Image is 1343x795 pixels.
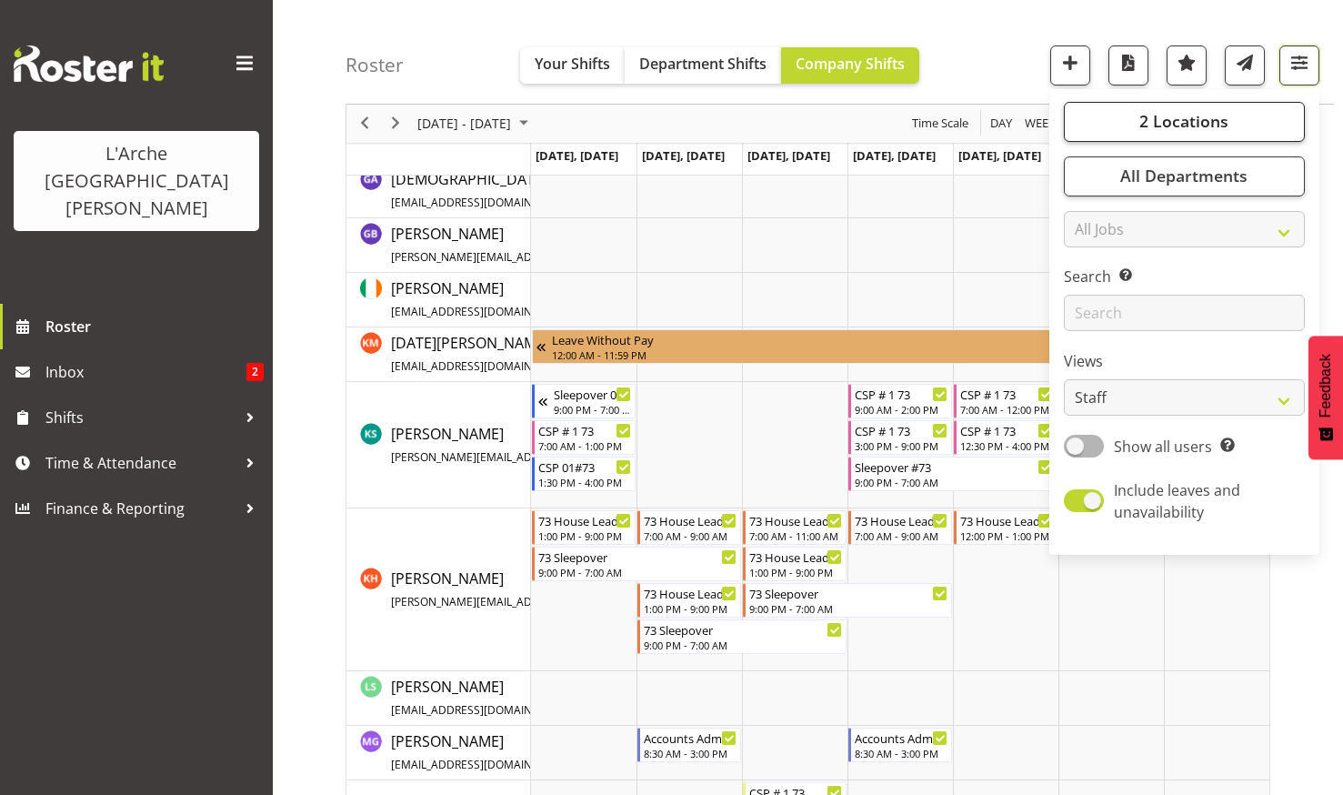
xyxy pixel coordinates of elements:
[391,568,730,611] a: [PERSON_NAME][PERSON_NAME][EMAIL_ADDRESS][DOMAIN_NAME]
[45,358,246,386] span: Inbox
[855,421,947,439] div: CSP # 1 73
[552,330,1264,348] div: Leave Without Pay
[346,382,531,508] td: Katherine Shaw resource
[391,278,730,320] span: [PERSON_NAME]
[644,511,737,529] div: 73 House Leader
[954,384,1057,418] div: Katherine Shaw"s event - CSP # 1 73 Begin From Friday, August 29, 2025 at 7:00:00 AM GMT+12:00 En...
[391,594,657,609] span: [PERSON_NAME][EMAIL_ADDRESS][DOMAIN_NAME]
[958,147,1041,164] span: [DATE], [DATE]
[536,147,618,164] span: [DATE], [DATE]
[538,528,631,543] div: 1:00 PM - 9:00 PM
[644,746,737,760] div: 8:30 AM - 3:00 PM
[743,510,847,545] div: Kathryn Hunt"s event - 73 House Leader Begin From Wednesday, August 27, 2025 at 7:00:00 AM GMT+12...
[855,511,947,529] div: 73 House Leader
[246,363,264,381] span: 2
[988,113,1014,136] span: Day
[637,583,741,618] div: Kathryn Hunt"s event - 73 House Leader Begin From Tuesday, August 26, 2025 at 1:00:00 PM GMT+12:0...
[853,147,936,164] span: [DATE], [DATE]
[1120,166,1248,187] span: All Departments
[848,510,952,545] div: Kathryn Hunt"s event - 73 House Leader Begin From Thursday, August 28, 2025 at 7:00:00 AM GMT+12:...
[346,726,531,780] td: Michelle Gillard resource
[855,458,1053,476] div: Sleepover #73
[391,169,661,211] span: [DEMOGRAPHIC_DATA][PERSON_NAME]
[1318,354,1334,418] span: Feedback
[749,528,842,543] div: 7:00 AM - 11:00 AM
[346,273,531,327] td: Karen Herbert resource
[346,55,404,75] h4: Roster
[743,583,952,618] div: Kathryn Hunt"s event - 73 Sleepover Begin From Wednesday, August 27, 2025 at 9:00:00 PM GMT+12:00...
[1308,336,1343,459] button: Feedback - Show survey
[391,569,730,610] span: [PERSON_NAME]
[391,224,816,266] span: [PERSON_NAME]
[642,147,725,164] span: [DATE], [DATE]
[554,385,631,403] div: Sleepover 02#73
[1064,267,1305,288] label: Search
[391,168,661,212] a: [DEMOGRAPHIC_DATA][PERSON_NAME][EMAIL_ADDRESS][DOMAIN_NAME]
[1114,480,1240,522] span: Include leaves and unavailability
[960,528,1053,543] div: 12:00 PM - 1:00 PM
[1050,45,1090,86] button: Add a new shift
[796,54,905,74] span: Company Shifts
[637,619,847,654] div: Kathryn Hunt"s event - 73 Sleepover Begin From Tuesday, August 26, 2025 at 9:00:00 PM GMT+12:00 E...
[346,508,531,671] td: Kathryn Hunt resource
[416,113,513,136] span: [DATE] - [DATE]
[1064,102,1305,142] button: 2 Locations
[909,113,972,136] button: Time Scale
[391,277,730,321] a: [PERSON_NAME][EMAIL_ADDRESS][DOMAIN_NAME][PERSON_NAME]
[391,249,743,265] span: [PERSON_NAME][EMAIL_ADDRESS][DOMAIN_NAME][PERSON_NAME]
[532,329,1268,364] div: Kartik Mahajan"s event - Leave Without Pay Begin From Thursday, August 14, 2025 at 12:00:00 AM GM...
[855,402,947,417] div: 9:00 AM - 2:00 PM
[538,548,737,566] div: 73 Sleepover
[644,584,737,602] div: 73 House Leader
[532,510,636,545] div: Kathryn Hunt"s event - 73 House Leader Begin From Monday, August 25, 2025 at 1:00:00 PM GMT+12:00...
[749,601,947,616] div: 9:00 PM - 7:00 AM
[32,140,241,222] div: L'Arche [GEOGRAPHIC_DATA][PERSON_NAME]
[749,565,842,579] div: 1:00 PM - 9:00 PM
[552,347,1264,362] div: 12:00 AM - 11:59 PM
[1225,45,1265,86] button: Send a list of all shifts for the selected filtered period to all rostered employees.
[644,528,737,543] div: 7:00 AM - 9:00 AM
[644,601,737,616] div: 1:00 PM - 9:00 PM
[749,584,947,602] div: 73 Sleepover
[954,420,1057,455] div: Katherine Shaw"s event - CSP # 1 73 Begin From Friday, August 29, 2025 at 12:30:00 PM GMT+12:00 E...
[45,449,236,477] span: Time & Attendance
[855,528,947,543] div: 7:00 AM - 9:00 AM
[384,113,408,136] button: Next
[637,728,741,762] div: Michelle Gillard"s event - Accounts Admin Begin From Tuesday, August 26, 2025 at 8:30:00 AM GMT+1...
[380,105,411,143] div: next period
[1114,437,1212,457] span: Show all users
[848,728,952,762] div: Michelle Gillard"s event - Accounts Admin Begin From Thursday, August 28, 2025 at 8:30:00 AM GMT+...
[391,702,572,718] span: [EMAIL_ADDRESS][DOMAIN_NAME]
[538,511,631,529] div: 73 House Leader
[960,438,1053,453] div: 12:30 PM - 4:00 PM
[637,510,741,545] div: Kathryn Hunt"s event - 73 House Leader Begin From Tuesday, August 26, 2025 at 7:00:00 AM GMT+12:0...
[391,304,657,319] span: [EMAIL_ADDRESS][DOMAIN_NAME][PERSON_NAME]
[960,421,1053,439] div: CSP # 1 73
[538,438,631,453] div: 7:00 AM - 1:00 PM
[411,105,539,143] div: August 25 - 31, 2025
[391,424,730,466] span: [PERSON_NAME]
[391,731,645,773] span: [PERSON_NAME]
[1108,45,1148,86] button: Download a PDF of the roster according to the set date range.
[848,420,952,455] div: Katherine Shaw"s event - CSP # 1 73 Begin From Thursday, August 28, 2025 at 3:00:00 PM GMT+12:00 ...
[538,458,631,476] div: CSP 01#73
[1139,111,1228,133] span: 2 Locations
[391,423,730,467] a: [PERSON_NAME][PERSON_NAME][EMAIL_ADDRESS][DOMAIN_NAME]
[855,385,947,403] div: CSP # 1 73
[960,511,1053,529] div: 73 House Leader
[1167,45,1207,86] button: Highlight an important date within the roster.
[346,327,531,382] td: Kartik Mahajan resource
[538,565,737,579] div: 9:00 PM - 7:00 AM
[1064,156,1305,196] button: All Departments
[1022,113,1059,136] button: Timeline Week
[532,457,636,491] div: Katherine Shaw"s event - CSP 01#73 Begin From Monday, August 25, 2025 at 1:30:00 PM GMT+12:00 End...
[1279,45,1319,86] button: Filter Shifts
[391,757,572,772] span: [EMAIL_ADDRESS][DOMAIN_NAME]
[960,402,1053,417] div: 7:00 AM - 12:00 PM
[391,449,657,465] span: [PERSON_NAME][EMAIL_ADDRESS][DOMAIN_NAME]
[639,54,767,74] span: Department Shifts
[391,195,572,210] span: [EMAIL_ADDRESS][DOMAIN_NAME]
[644,620,842,639] div: 73 Sleepover
[415,113,536,136] button: August 2025
[14,45,164,82] img: Rosterit website logo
